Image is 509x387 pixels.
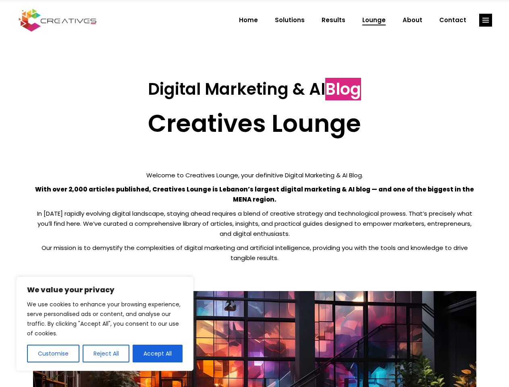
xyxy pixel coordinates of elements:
[35,185,474,204] strong: With over 2,000 articles published, Creatives Lounge is Lebanon’s largest digital marketing & AI ...
[27,345,79,362] button: Customise
[325,78,361,100] span: Blog
[313,10,354,31] a: Results
[275,10,305,31] span: Solutions
[33,243,476,263] p: Our mission is to demystify the complexities of digital marketing and artificial intelligence, pr...
[266,10,313,31] a: Solutions
[362,10,386,31] span: Lounge
[322,10,345,31] span: Results
[33,109,476,138] h2: Creatives Lounge
[133,345,183,362] button: Accept All
[33,208,476,239] p: In [DATE] rapidly evolving digital landscape, staying ahead requires a blend of creative strategy...
[431,10,475,31] a: Contact
[33,79,476,99] h3: Digital Marketing & AI
[16,277,193,371] div: We value your privacy
[83,345,130,362] button: Reject All
[27,285,183,295] p: We value your privacy
[27,300,183,338] p: We use cookies to enhance your browsing experience, serve personalised ads or content, and analys...
[239,10,258,31] span: Home
[231,10,266,31] a: Home
[403,10,422,31] span: About
[33,170,476,180] p: Welcome to Creatives Lounge, your definitive Digital Marketing & AI Blog.
[354,10,394,31] a: Lounge
[439,10,466,31] span: Contact
[17,8,98,33] img: Creatives
[394,10,431,31] a: About
[479,14,492,27] a: link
